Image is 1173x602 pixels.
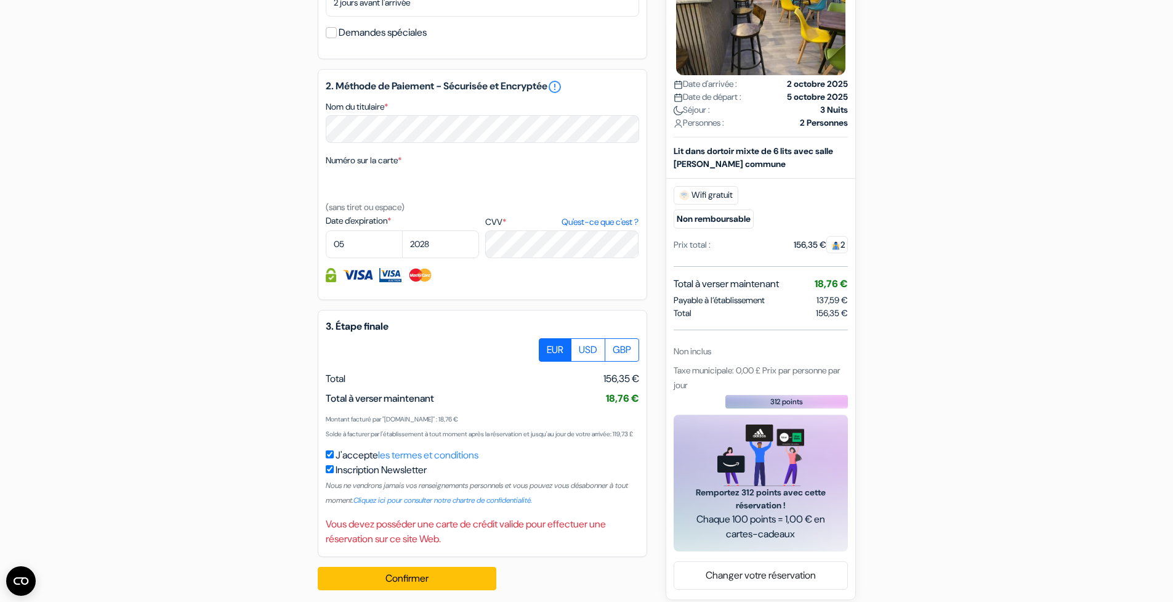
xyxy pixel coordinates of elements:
span: Chaque 100 points = 1,00 € en cartes-cadeaux [688,512,833,542]
span: 156,35 € [816,306,848,319]
span: 2 [826,235,848,253]
img: moon.svg [674,105,683,115]
small: Non remboursable [674,209,754,228]
img: gift_card_hero_new.png [717,424,804,486]
img: free_wifi.svg [679,190,689,200]
a: Changer votre réservation [674,564,847,587]
span: 137,59 € [816,294,848,305]
small: Nous ne vendrons jamais vos renseignements personnels et vous pouvez vous désabonner à tout moment. [326,481,628,505]
label: EUR [539,338,571,362]
a: error_outline [547,79,562,94]
label: J'accepte [336,448,478,463]
small: Solde à facturer par l'établissement à tout moment après la réservation et jusqu'au jour de votre... [326,430,633,438]
span: Taxe municipale: 0,00 £ Prix par personne par jour [674,364,840,390]
a: Qu'est-ce que c'est ? [562,216,639,229]
a: Cliquez ici pour consulter notre chartre de confidentialité. [353,495,532,505]
img: calendar.svg [674,92,683,102]
label: GBP [605,338,639,362]
label: USD [571,338,605,362]
label: CVV [485,216,639,229]
button: Ouvrir le widget CMP [6,566,36,596]
span: Remportez 312 points avec cette réservation ! [688,486,833,512]
span: Séjour : [674,103,710,116]
strong: 2 octobre 2025 [787,77,848,90]
b: Lit dans dortoir mixte de 6 lits avec salle [PERSON_NAME] commune [674,145,833,169]
span: Personnes : [674,116,724,129]
img: guest.svg [831,240,840,250]
span: 18,76 € [606,392,639,405]
div: Basic radio toggle button group [539,338,639,362]
h5: 2. Méthode de Paiement - Sécurisée et Encryptée [326,79,639,94]
span: Payable à l’établissement [674,293,765,306]
small: Montant facturé par "[DOMAIN_NAME]" : 18,76 € [326,415,458,423]
strong: 5 octobre 2025 [787,90,848,103]
img: user_icon.svg [674,118,683,128]
span: Total [674,306,691,319]
small: (sans tiret ou espace) [326,201,405,213]
strong: 2 Personnes [800,116,848,129]
div: Vous devez posséder une carte de crédit valide pour effectuer une réservation sur ce site Web. [326,517,639,547]
label: Numéro sur la carte [326,154,401,167]
div: 156,35 € [794,238,848,251]
div: Non inclus [674,344,848,357]
strong: 3 Nuits [820,103,848,116]
span: 156,35 € [603,372,639,386]
img: Visa Electron [379,268,401,282]
label: Demandes spéciales [339,24,427,41]
span: 18,76 € [815,277,848,290]
img: Master Card [408,268,433,282]
button: Confirmer [318,567,496,590]
span: 312 points [770,396,803,407]
img: Visa [342,268,373,282]
label: Nom du titulaire [326,100,388,113]
span: Wifi gratuit [674,185,738,204]
label: Date d'expiration [326,214,479,227]
span: Date de départ : [674,90,741,103]
span: Total à verser maintenant [674,276,779,291]
img: Information de carte de crédit entièrement encryptée et sécurisée [326,268,336,282]
img: calendar.svg [674,79,683,89]
h5: 3. Étape finale [326,320,639,332]
span: Total à verser maintenant [326,392,434,405]
span: Total [326,372,345,385]
label: Inscription Newsletter [336,463,427,478]
a: les termes et conditions [378,449,478,462]
div: Prix total : [674,238,711,251]
span: Date d'arrivée : [674,77,737,90]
